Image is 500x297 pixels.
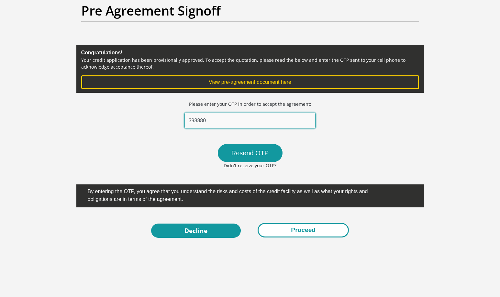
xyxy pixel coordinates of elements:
button: Resend OTP [218,144,283,162]
p: Your credit application has been provisionally approved. To accept the quotation, please read the... [81,57,419,70]
b: Congratulations! [81,50,123,55]
a: Decline [151,224,241,238]
p: Didn't receive your OTP? [168,162,332,169]
button: View pre-agreement document here [81,75,419,89]
h2: Pre Agreement Signoff [81,3,419,18]
p: Please enter your OTP in order to accept the agreement: [189,101,311,107]
button: Proceed [258,223,349,237]
input: Insert here [184,113,316,128]
label: By entering the OTP, you agree that you understand the risks and costs of the credit facility as ... [81,184,385,205]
